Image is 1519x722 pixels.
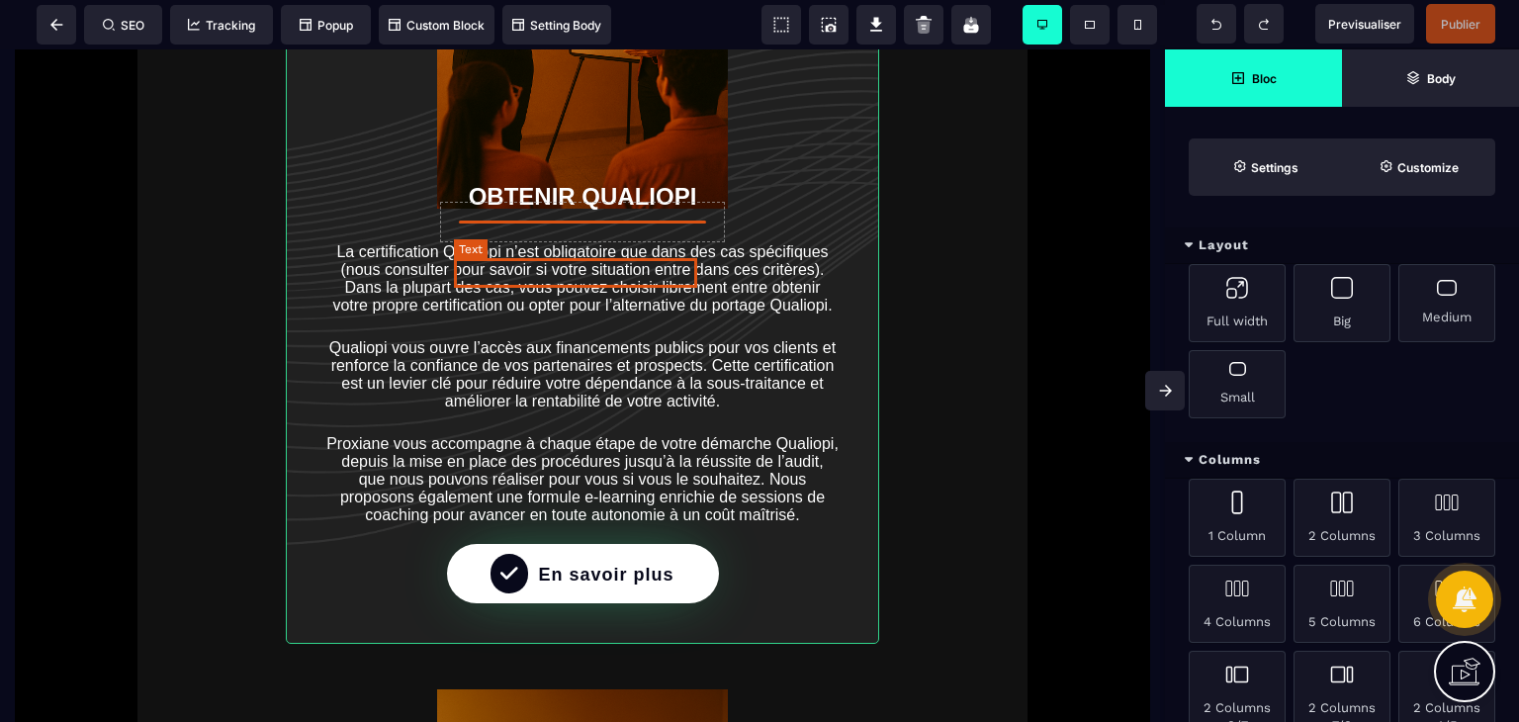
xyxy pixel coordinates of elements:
span: Screenshot [809,5,849,45]
div: Big [1294,264,1390,342]
div: 1 Column [1189,479,1286,557]
span: Preview [1315,4,1414,44]
span: Settings [1189,138,1342,196]
span: Popup [300,18,353,33]
div: 6 Columns [1398,565,1495,643]
span: Publier [1441,17,1480,32]
span: Previsualiser [1328,17,1401,32]
text: La certification Qualiopi n’est obligatoire que dans des cas spécifiques (nous consulter pour sav... [326,189,839,270]
strong: Settings [1251,160,1298,175]
div: Columns [1165,442,1519,479]
div: Medium [1398,264,1495,342]
strong: Body [1427,71,1456,86]
strong: Bloc [1252,71,1277,86]
span: Open Blocks [1165,49,1342,107]
span: View components [761,5,801,45]
span: Setting Body [512,18,601,33]
div: Full width [1189,264,1286,342]
span: Tracking [188,18,255,33]
strong: Customize [1397,160,1459,175]
div: Small [1189,350,1286,418]
div: 4 Columns [1189,565,1286,643]
span: SEO [103,18,144,33]
text: Proxiane vous accompagne à chaque étape de votre démarche Qualiopi, depuis la mise en place des p... [326,381,839,480]
div: 2 Columns [1294,479,1390,557]
b: OBTENIR QUALIOPI [469,134,697,160]
div: Layout [1165,227,1519,264]
span: Custom Block [389,18,485,33]
text: Qualiopi vous ouvre l’accès aux financements publics pour vos clients et renforce la confiance de... [326,285,839,366]
span: Open Style Manager [1342,138,1495,196]
div: 3 Columns [1398,479,1495,557]
div: 5 Columns [1294,565,1390,643]
span: Open Layer Manager [1342,49,1519,107]
button: En savoir plus [447,495,719,554]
